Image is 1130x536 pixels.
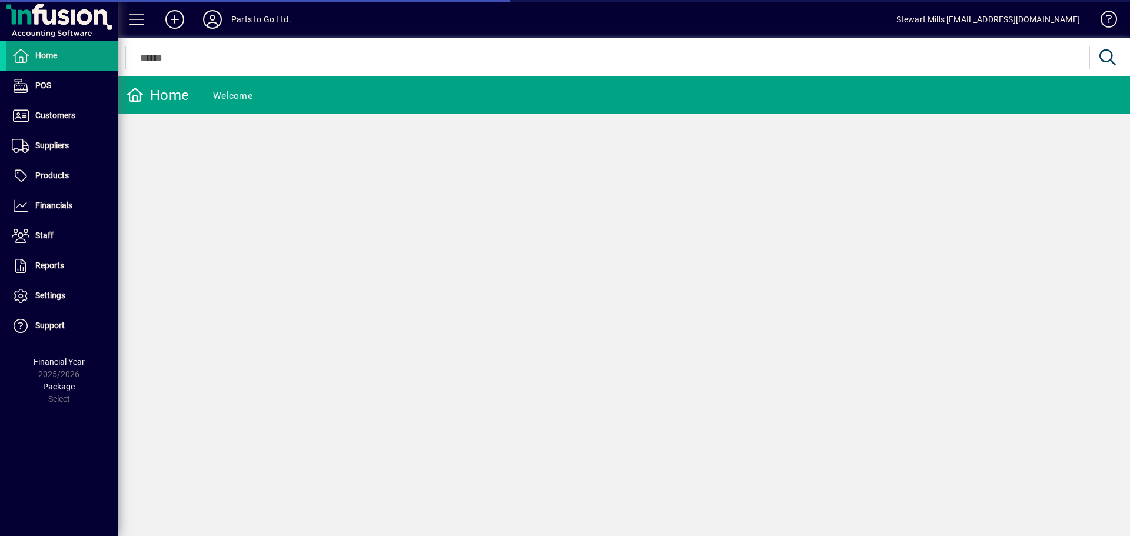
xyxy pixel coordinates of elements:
[6,161,118,191] a: Products
[127,86,189,105] div: Home
[35,231,54,240] span: Staff
[896,10,1080,29] div: Stewart Mills [EMAIL_ADDRESS][DOMAIN_NAME]
[34,357,85,367] span: Financial Year
[35,321,65,330] span: Support
[35,111,75,120] span: Customers
[6,221,118,251] a: Staff
[6,281,118,311] a: Settings
[35,261,64,270] span: Reports
[35,81,51,90] span: POS
[6,191,118,221] a: Financials
[6,131,118,161] a: Suppliers
[35,291,65,300] span: Settings
[35,171,69,180] span: Products
[6,251,118,281] a: Reports
[6,311,118,341] a: Support
[231,10,291,29] div: Parts to Go Ltd.
[35,141,69,150] span: Suppliers
[6,71,118,101] a: POS
[43,382,75,391] span: Package
[35,51,57,60] span: Home
[6,101,118,131] a: Customers
[156,9,194,30] button: Add
[35,201,72,210] span: Financials
[213,86,252,105] div: Welcome
[1092,2,1115,41] a: Knowledge Base
[194,9,231,30] button: Profile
